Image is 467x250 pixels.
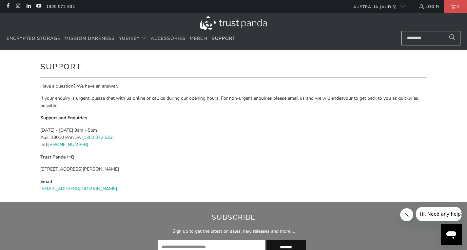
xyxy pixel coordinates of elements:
span: Merch [190,35,207,42]
button: Search [444,31,460,45]
p: If your enquiry is urgent, please chat with us online or call us during our opening hours. For no... [40,95,427,109]
h1: Support [40,59,427,73]
a: Trust Panda Australia on Instagram [15,4,21,9]
a: [PHONE_NUMBER] [48,142,88,148]
a: Accessories [151,31,185,46]
p: [STREET_ADDRESS][PERSON_NAME] [40,166,427,173]
img: Trust Panda Australia [200,16,267,30]
a: 1300 072 632 [46,3,75,10]
strong: Support and Enquiries [40,115,87,121]
iframe: Close message [400,208,413,221]
strong: Trust Panda HQ [40,154,74,160]
a: Login [418,3,439,10]
a: Trust Panda Australia on Facebook [5,4,10,9]
p: Sign up to get the latest on sales, new releases and more … [97,228,370,235]
a: Support [212,31,235,46]
a: [EMAIL_ADDRESS][DOMAIN_NAME] [40,186,117,192]
a: Encrypted Storage [7,31,60,46]
h2: Subscribe [97,212,370,223]
strong: Email [40,178,52,185]
a: Trust Panda Australia on YouTube [36,4,41,9]
p: [DATE] - [DATE] 9am - 5pm Aus: 13000 PANDA ( ) Intl: [40,127,427,149]
input: Search... [401,31,460,45]
a: 1300 072 632 [84,134,112,141]
span: Support [212,35,235,42]
span: Mission Darkness [65,35,115,42]
nav: Translation missing: en.navigation.header.main_nav [7,31,235,46]
span: Encrypted Storage [7,35,60,42]
span: Hi. Need any help? [4,5,47,10]
iframe: Button to launch messaging window [441,224,462,245]
a: Mission Darkness [65,31,115,46]
summary: YubiKey [119,31,146,46]
a: Merch [190,31,207,46]
p: Have a question? We have an answer. [40,83,427,90]
span: Accessories [151,35,185,42]
span: YubiKey [119,35,140,42]
iframe: Message from company [416,207,462,221]
a: Trust Panda Australia on LinkedIn [26,4,31,9]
